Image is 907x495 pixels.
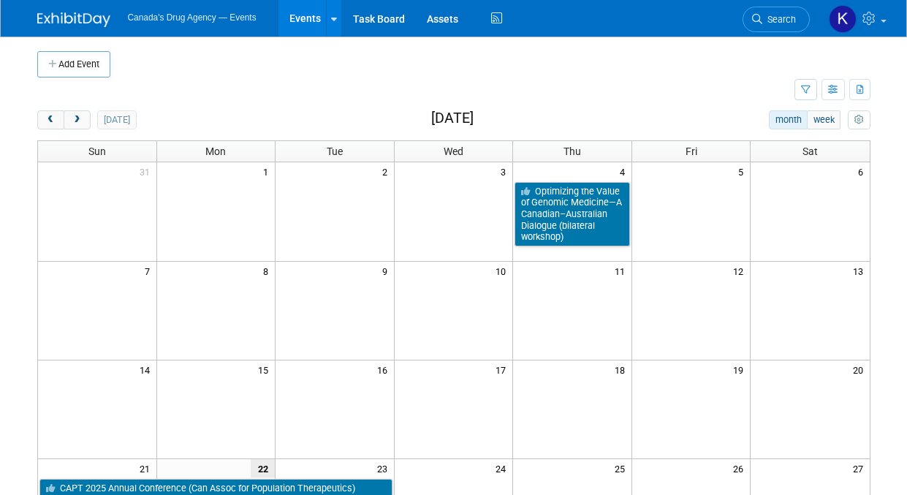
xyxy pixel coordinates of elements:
span: 22 [251,459,275,477]
span: 13 [851,262,870,280]
span: 16 [376,360,394,379]
button: myCustomButton [848,110,870,129]
span: 2 [381,162,394,181]
span: Wed [444,146,463,157]
span: 15 [257,360,275,379]
a: Search [743,7,810,32]
h2: [DATE] [431,110,474,126]
img: Kristen Trevisan [829,5,857,33]
a: Optimizing the Value of Genomic Medicine—A Canadian–Australian Dialogue (bilateral workshop) [515,182,630,247]
span: 8 [262,262,275,280]
span: 31 [138,162,156,181]
span: Tue [327,146,343,157]
span: Mon [205,146,226,157]
button: month [769,110,808,129]
span: Thu [563,146,581,157]
button: prev [37,110,64,129]
span: 11 [613,262,631,280]
span: 4 [618,162,631,181]
span: Sun [88,146,106,157]
span: 7 [143,262,156,280]
span: 5 [737,162,750,181]
span: 20 [851,360,870,379]
button: Add Event [37,51,110,78]
img: ExhibitDay [37,12,110,27]
span: 6 [857,162,870,181]
span: Fri [686,146,697,157]
span: 27 [851,459,870,477]
button: [DATE] [97,110,136,129]
span: 25 [613,459,631,477]
span: 14 [138,360,156,379]
span: 24 [494,459,512,477]
span: 9 [381,262,394,280]
span: 26 [732,459,750,477]
span: 17 [494,360,512,379]
button: next [64,110,91,129]
span: 19 [732,360,750,379]
button: week [807,110,840,129]
span: 23 [376,459,394,477]
span: 3 [499,162,512,181]
span: Search [762,14,796,25]
span: 21 [138,459,156,477]
span: 10 [494,262,512,280]
i: Personalize Calendar [854,116,864,125]
span: 18 [613,360,631,379]
span: Canada's Drug Agency — Events [128,12,257,23]
span: 12 [732,262,750,280]
span: 1 [262,162,275,181]
span: Sat [802,146,818,157]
